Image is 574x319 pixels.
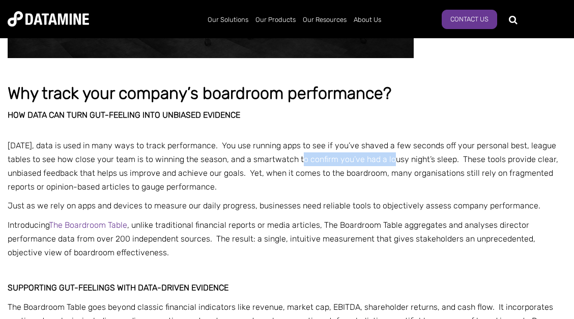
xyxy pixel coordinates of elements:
[8,283,228,293] span: Supporting gut-feelings with data-driven evidence
[299,7,350,33] a: Our Resources
[8,218,566,260] p: Introducing , unlike traditional financial reports or media articles, The Boardroom Table aggrega...
[8,84,391,103] span: Why track your company’s boardroom performance?
[204,7,252,33] a: Our Solutions
[350,7,385,33] a: About Us
[49,220,127,230] a: The Boardroom Table
[8,11,89,26] img: Datamine
[442,10,497,29] a: Contact us
[252,7,299,33] a: Our Products
[8,141,558,192] span: [DATE], data is used in many ways to track performance. You use running apps to see if you’ve sha...
[8,111,566,120] h2: How data can turn gut-feeling into unbiased evidence
[8,201,540,210] span: Just as we rely on apps and devices to measure our daily progress, businesses need reliable tools...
